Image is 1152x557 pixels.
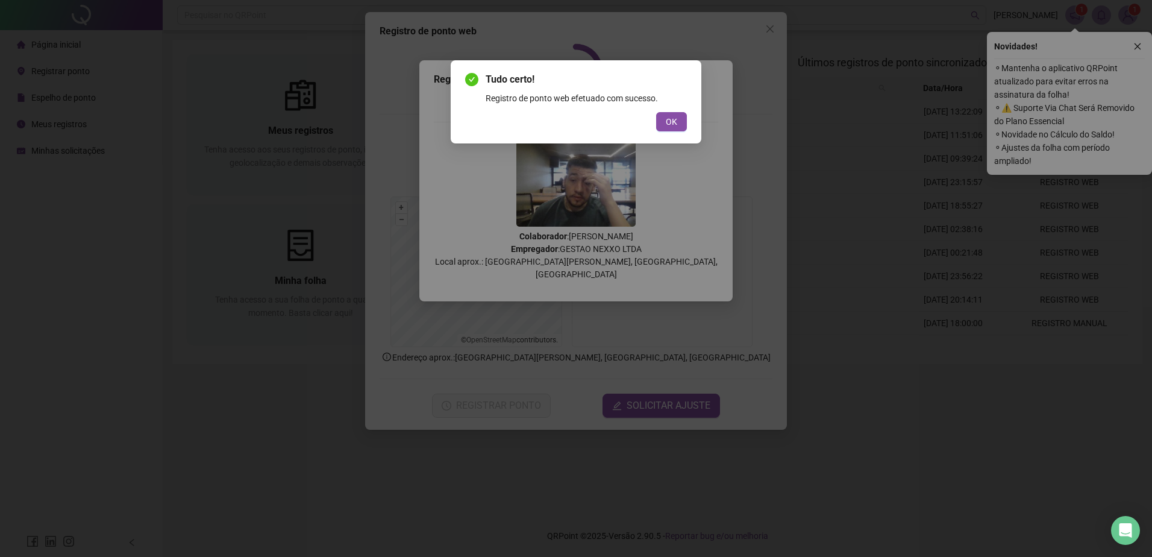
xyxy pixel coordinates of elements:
span: OK [666,115,677,128]
div: Open Intercom Messenger [1111,516,1140,545]
button: OK [656,112,687,131]
span: check-circle [465,73,478,86]
div: Registro de ponto web efetuado com sucesso. [486,92,687,105]
span: Tudo certo! [486,72,687,87]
